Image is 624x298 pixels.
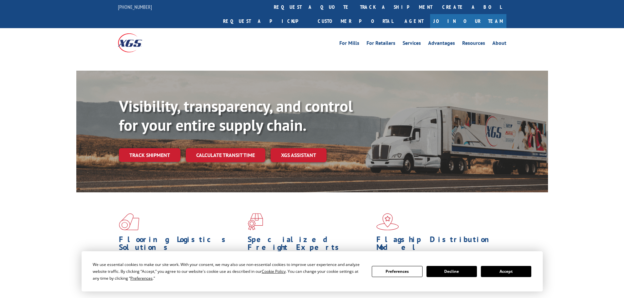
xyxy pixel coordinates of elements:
[428,41,455,48] a: Advantages
[430,14,506,28] a: Join Our Team
[403,41,421,48] a: Services
[313,14,398,28] a: Customer Portal
[130,275,153,281] span: Preferences
[426,266,477,277] button: Decline
[93,261,364,282] div: We use essential cookies to make our site work. With your consent, we may also use non-essential ...
[271,148,327,162] a: XGS ASSISTANT
[376,213,399,230] img: xgs-icon-flagship-distribution-model-red
[186,148,265,162] a: Calculate transit time
[119,148,180,162] a: Track shipment
[462,41,485,48] a: Resources
[118,4,152,10] a: [PHONE_NUMBER]
[372,266,422,277] button: Preferences
[339,41,359,48] a: For Mills
[481,266,531,277] button: Accept
[119,96,353,135] b: Visibility, transparency, and control for your entire supply chain.
[492,41,506,48] a: About
[367,41,395,48] a: For Retailers
[82,251,543,291] div: Cookie Consent Prompt
[398,14,430,28] a: Agent
[119,213,139,230] img: xgs-icon-total-supply-chain-intelligence-red
[248,213,263,230] img: xgs-icon-focused-on-flooring-red
[262,269,286,274] span: Cookie Policy
[119,236,243,254] h1: Flooring Logistics Solutions
[248,236,371,254] h1: Specialized Freight Experts
[376,236,500,254] h1: Flagship Distribution Model
[218,14,313,28] a: Request a pickup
